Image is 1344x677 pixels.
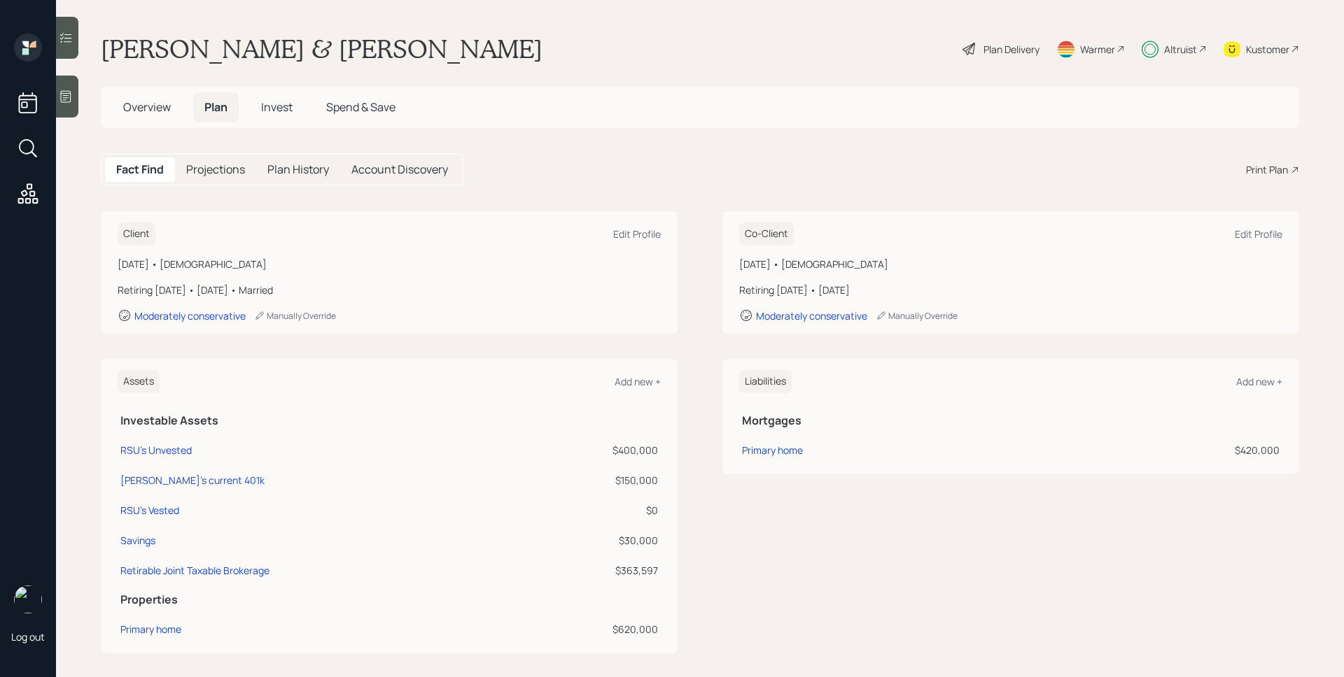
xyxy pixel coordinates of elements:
div: Retirable Joint Taxable Brokerage [120,563,269,578]
h5: Mortgages [742,414,1280,427]
span: Overview [123,99,171,115]
div: Plan Delivery [983,42,1039,57]
div: Primary home [742,443,803,457]
div: Add new + [1236,375,1282,388]
h1: [PERSON_NAME] & [PERSON_NAME] [101,34,542,64]
div: Primary home [120,622,181,636]
div: Moderately conservative [756,309,867,322]
div: $620,000 [528,622,658,636]
div: RSU's Vested [120,503,179,518]
div: [DATE] • [DEMOGRAPHIC_DATA] [739,257,1282,271]
h6: Liabilities [739,370,792,393]
div: Edit Profile [1235,227,1282,241]
div: Log out [11,630,45,643]
div: $0 [528,503,658,518]
div: $420,000 [1051,443,1280,457]
div: $363,597 [528,563,658,578]
div: RSU's Unvested [120,443,192,457]
h6: Co-Client [739,222,794,245]
div: Kustomer [1246,42,1289,57]
h6: Client [118,222,155,245]
div: $30,000 [528,533,658,548]
div: Savings [120,533,155,548]
span: Invest [261,99,293,115]
div: Retiring [DATE] • [DATE] [739,283,1282,297]
div: $400,000 [528,443,658,457]
h6: Assets [118,370,160,393]
div: Edit Profile [613,227,661,241]
h5: Fact Find [116,163,164,176]
span: Plan [204,99,227,115]
div: Moderately conservative [134,309,246,322]
div: Altruist [1164,42,1197,57]
div: [PERSON_NAME]'s current 401k [120,473,265,487]
span: Spend & Save [326,99,395,115]
div: [DATE] • [DEMOGRAPHIC_DATA] [118,257,661,271]
div: Print Plan [1246,162,1288,177]
h5: Projections [186,163,245,176]
div: Warmer [1080,42,1115,57]
img: james-distasi-headshot.png [14,585,42,613]
h5: Investable Assets [120,414,658,427]
div: Manually Override [876,310,958,322]
h5: Plan History [267,163,329,176]
div: $150,000 [528,473,658,487]
div: Add new + [615,375,661,388]
h5: Account Discovery [351,163,448,176]
div: Retiring [DATE] • [DATE] • Married [118,283,661,297]
h5: Properties [120,593,658,606]
div: Manually Override [254,310,336,322]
